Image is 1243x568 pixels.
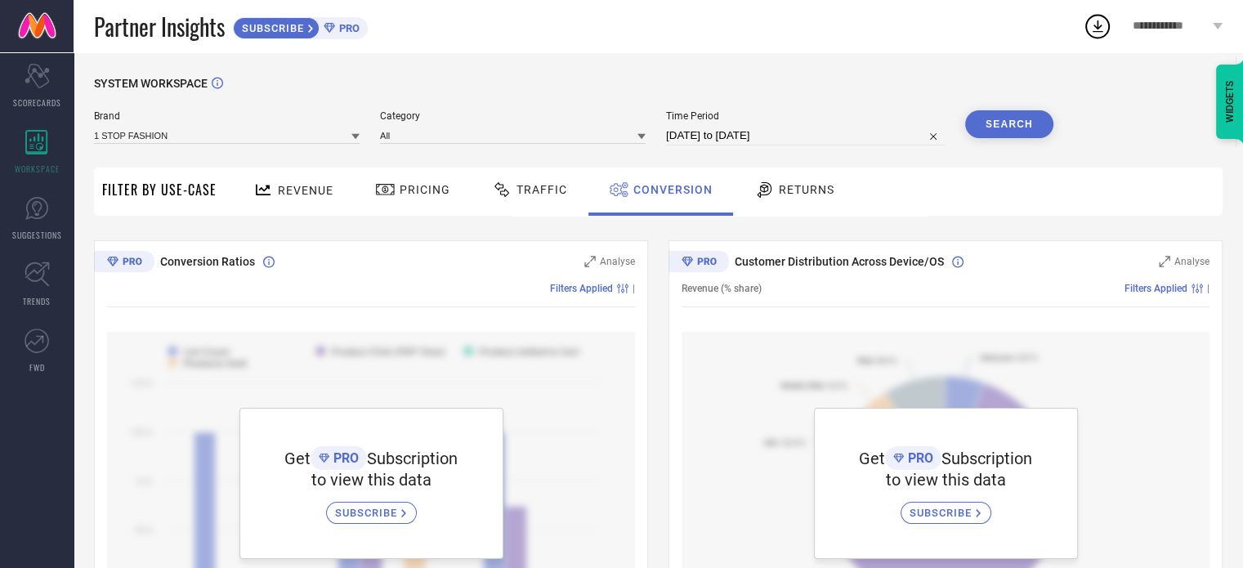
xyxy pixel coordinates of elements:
[1125,283,1187,294] span: Filters Applied
[1207,283,1209,294] span: |
[400,183,450,196] span: Pricing
[682,283,762,294] span: Revenue (% share)
[311,470,431,490] span: to view this data
[335,22,360,34] span: PRO
[1174,256,1209,267] span: Analyse
[1083,11,1112,41] div: Open download list
[29,361,45,373] span: FWD
[901,490,991,524] a: SUBSCRIBE
[668,251,729,275] div: Premium
[326,490,417,524] a: SUBSCRIBE
[233,13,368,39] a: SUBSCRIBEPRO
[965,110,1053,138] button: Search
[329,450,359,466] span: PRO
[1159,256,1170,267] svg: Zoom
[666,110,945,122] span: Time Period
[15,163,60,175] span: WORKSPACE
[859,449,885,468] span: Get
[886,470,1006,490] span: to view this data
[941,449,1032,468] span: Subscription
[633,283,635,294] span: |
[234,22,308,34] span: SUBSCRIBE
[94,10,225,43] span: Partner Insights
[779,183,834,196] span: Returns
[12,229,62,241] span: SUGGESTIONS
[94,110,360,122] span: Brand
[94,251,154,275] div: Premium
[94,77,208,90] span: SYSTEM WORKSPACE
[735,255,944,268] span: Customer Distribution Across Device/OS
[102,180,217,199] span: Filter By Use-Case
[23,295,51,307] span: TRENDS
[600,256,635,267] span: Analyse
[367,449,458,468] span: Subscription
[284,449,311,468] span: Get
[380,110,646,122] span: Category
[910,507,976,519] span: SUBSCRIBE
[335,507,401,519] span: SUBSCRIBE
[666,126,945,145] input: Select time period
[516,183,567,196] span: Traffic
[13,96,61,109] span: SCORECARDS
[160,255,255,268] span: Conversion Ratios
[278,184,333,197] span: Revenue
[584,256,596,267] svg: Zoom
[904,450,933,466] span: PRO
[633,183,713,196] span: Conversion
[550,283,613,294] span: Filters Applied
